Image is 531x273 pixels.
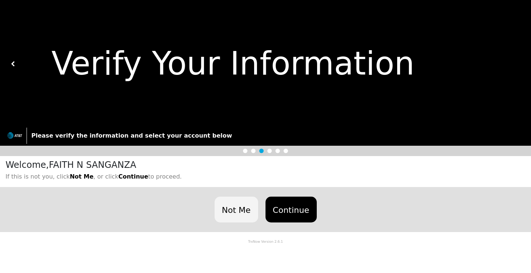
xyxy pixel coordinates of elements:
button: Not Me [215,197,258,222]
img: white carat left [11,61,16,66]
b: Not Me [70,173,93,180]
div: Verify Your Information [16,40,520,88]
b: Continue [118,173,148,180]
strong: Please verify the information and select your account below [31,132,232,139]
h4: Welcome, FAITH N SANGANZA [6,160,527,170]
img: trx now logo [7,132,22,138]
button: Continue [265,197,317,222]
h6: If this is not you, click , or click to proceed. [6,173,527,180]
